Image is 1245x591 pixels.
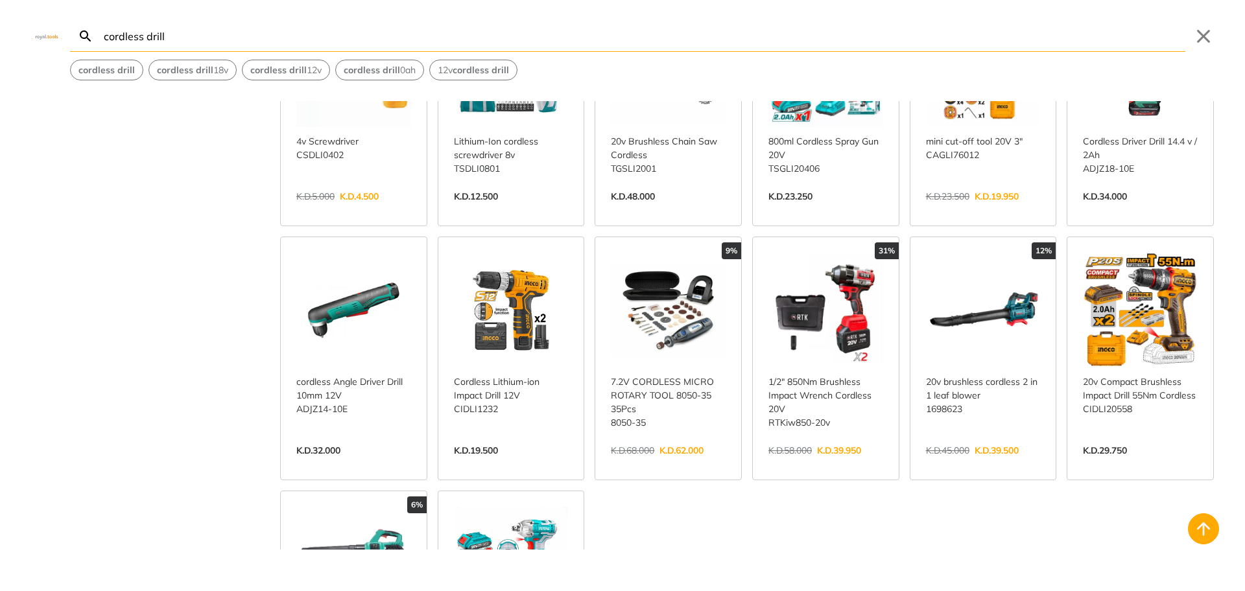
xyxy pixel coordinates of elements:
div: 31% [875,242,899,259]
button: Close [1193,26,1214,47]
div: 9% [722,242,741,259]
img: Close [31,33,62,39]
button: Select suggestion: cordless drill 0ah [336,60,423,80]
strong: cordless drill [78,64,135,76]
button: Select suggestion: 12v cordless drill [430,60,517,80]
div: Suggestion: cordless drill 12v [242,60,330,80]
strong: cordless drill [250,64,307,76]
div: Suggestion: 12v cordless drill [429,60,517,80]
svg: Search [78,29,93,44]
strong: cordless drill [344,64,400,76]
div: Suggestion: cordless drill 0ah [335,60,424,80]
button: Back to top [1188,513,1219,544]
span: 12v [250,64,322,77]
span: 0ah [344,64,416,77]
button: Select suggestion: cordless drill 12v [243,60,329,80]
button: Select suggestion: cordless drill [71,60,143,80]
button: Select suggestion: cordless drill 18v [149,60,236,80]
strong: cordless drill [157,64,213,76]
span: 18v [157,64,228,77]
strong: cordless drill [453,64,509,76]
div: 6% [407,496,427,513]
input: Search… [101,21,1185,51]
div: Suggestion: cordless drill 18v [148,60,237,80]
span: 12v [438,64,509,77]
div: Suggestion: cordless drill [70,60,143,80]
div: 12% [1032,242,1056,259]
svg: Back to top [1193,518,1214,539]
